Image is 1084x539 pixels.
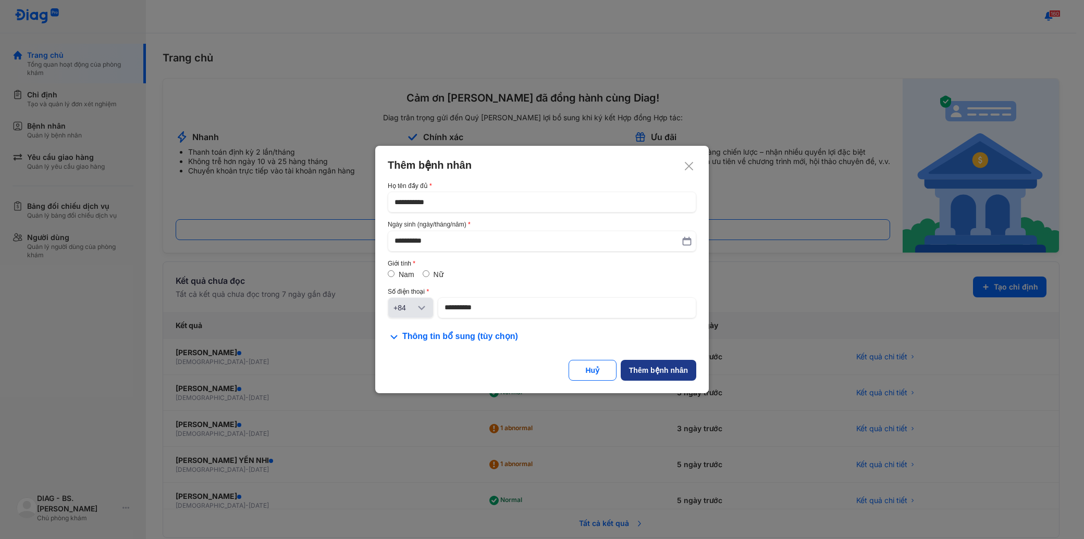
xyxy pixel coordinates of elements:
[388,158,696,172] div: Thêm bệnh nhân
[621,360,696,381] button: Thêm bệnh nhân
[434,270,444,279] label: Nữ
[393,303,415,313] div: +84
[388,221,696,228] div: Ngày sinh (ngày/tháng/năm)
[569,360,617,381] button: Huỷ
[629,365,688,375] div: Thêm bệnh nhân
[388,288,696,295] div: Số điện thoại
[388,182,696,190] div: Họ tên đầy đủ
[402,331,518,343] span: Thông tin bổ sung (tùy chọn)
[399,270,414,279] label: Nam
[388,260,696,267] div: Giới tính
